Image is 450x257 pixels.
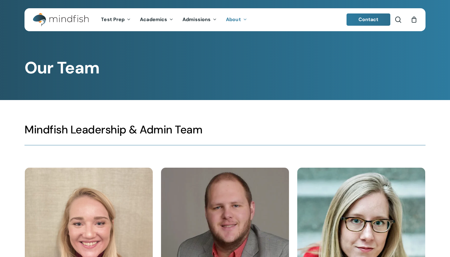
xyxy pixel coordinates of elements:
span: Contact [358,16,379,23]
span: Test Prep [101,16,125,23]
a: Academics [135,17,178,22]
a: Admissions [178,17,221,22]
nav: Main Menu [96,8,251,31]
a: Test Prep [96,17,135,22]
span: Admissions [182,16,211,23]
span: About [226,16,241,23]
a: Contact [347,13,391,26]
h3: Mindfish Leadership & Admin Team [24,123,425,137]
iframe: Chatbot [410,217,441,248]
header: Main Menu [24,8,426,31]
span: Academics [140,16,167,23]
a: About [221,17,252,22]
a: Cart [411,16,417,23]
h1: Our Team [24,58,425,78]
